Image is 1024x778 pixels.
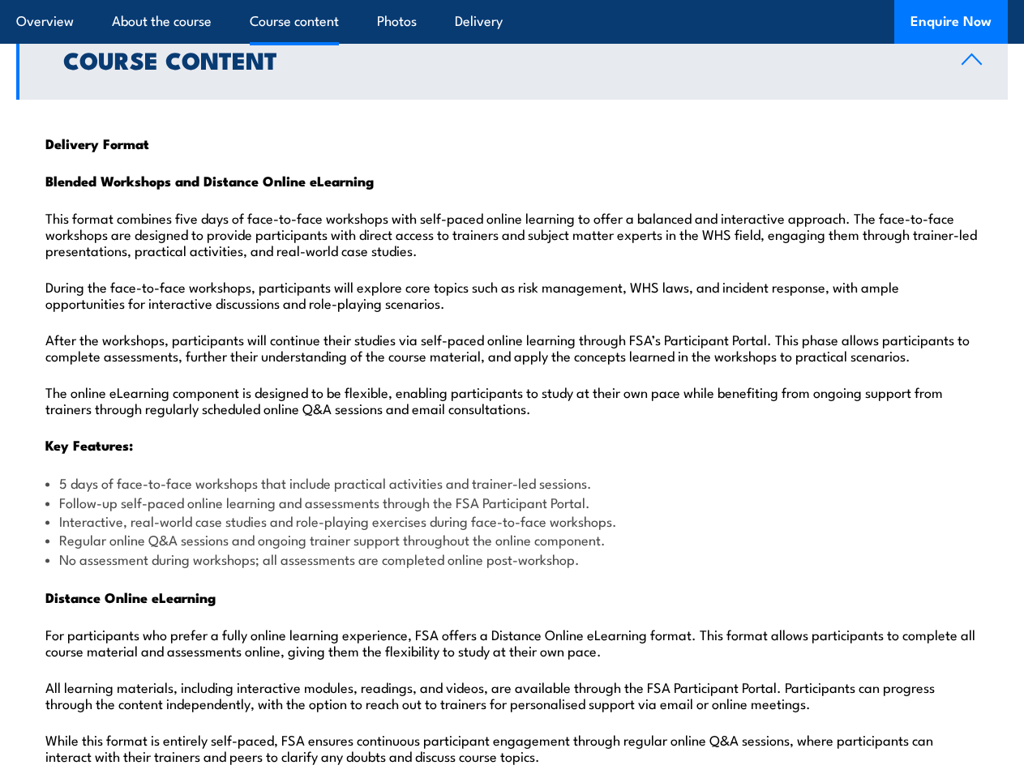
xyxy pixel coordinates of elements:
p: While this format is entirely self-paced, FSA ensures continuous participant engagement through r... [45,731,979,763]
li: Follow-up self-paced online learning and assessments through the FSA Participant Portal. [45,493,979,511]
p: During the face-to-face workshops, participants will explore core topics such as risk management,... [45,278,979,310]
strong: Delivery Format [45,133,149,154]
li: Interactive, real-world case studies and role-playing exercises during face-to-face workshops. [45,511,979,530]
strong: Distance Online eLearning [45,587,216,608]
p: After the workshops, participants will continue their studies via self-paced online learning thro... [45,331,979,363]
p: This format combines five days of face-to-face workshops with self-paced online learning to offer... [45,209,979,258]
p: For participants who prefer a fully online learning experience, FSA offers a Distance Online eLea... [45,626,979,658]
h2: Course Content [63,49,936,70]
strong: Blended Workshops and Distance Online eLearning [45,170,374,191]
li: No assessment during workshops; all assessments are completed online post-workshop. [45,549,979,568]
p: All learning materials, including interactive modules, readings, and videos, are available throug... [45,678,979,711]
strong: Key Features: [45,434,133,455]
a: Course Content [16,19,1008,100]
li: 5 days of face-to-face workshops that include practical activities and trainer-led sessions. [45,473,979,492]
p: The online eLearning component is designed to be flexible, enabling participants to study at thei... [45,383,979,416]
li: Regular online Q&A sessions and ongoing trainer support throughout the online component. [45,530,979,549]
